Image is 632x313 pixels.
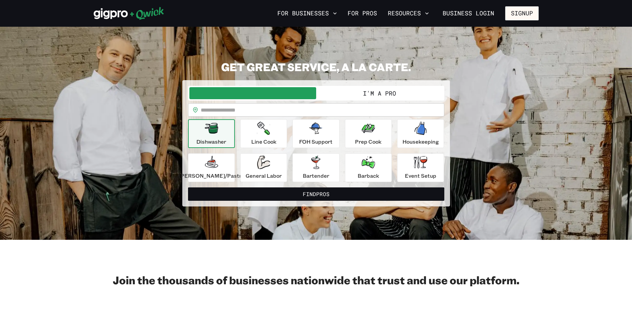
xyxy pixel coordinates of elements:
button: Line Cook [240,119,287,148]
button: Event Setup [397,153,444,182]
p: Barback [358,172,379,180]
a: Business Login [437,6,500,20]
button: FOH Support [292,119,339,148]
button: FindPros [188,187,444,201]
p: Prep Cook [355,138,381,146]
h2: GET GREAT SERVICE, A LA CARTE. [182,60,450,73]
p: FOH Support [299,138,333,146]
a: For Pros [345,8,380,19]
button: For Businesses [275,8,340,19]
button: Bartender [292,153,339,182]
button: Barback [345,153,392,182]
button: Resources [385,8,432,19]
p: Line Cook [251,138,276,146]
button: I'm a Pro [316,87,443,99]
button: Prep Cook [345,119,392,148]
p: Housekeeping [402,138,439,146]
button: I'm a Business [189,87,316,99]
button: [PERSON_NAME]/Pastry [188,153,235,182]
p: General Labor [246,172,282,180]
p: [PERSON_NAME]/Pastry [179,172,244,180]
button: Signup [505,6,539,20]
h2: Join the thousands of businesses nationwide that trust and use our platform. [94,273,539,287]
button: General Labor [240,153,287,182]
p: Event Setup [405,172,436,180]
button: Dishwasher [188,119,235,148]
button: Housekeeping [397,119,444,148]
p: Dishwasher [196,138,226,146]
p: Bartender [303,172,329,180]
